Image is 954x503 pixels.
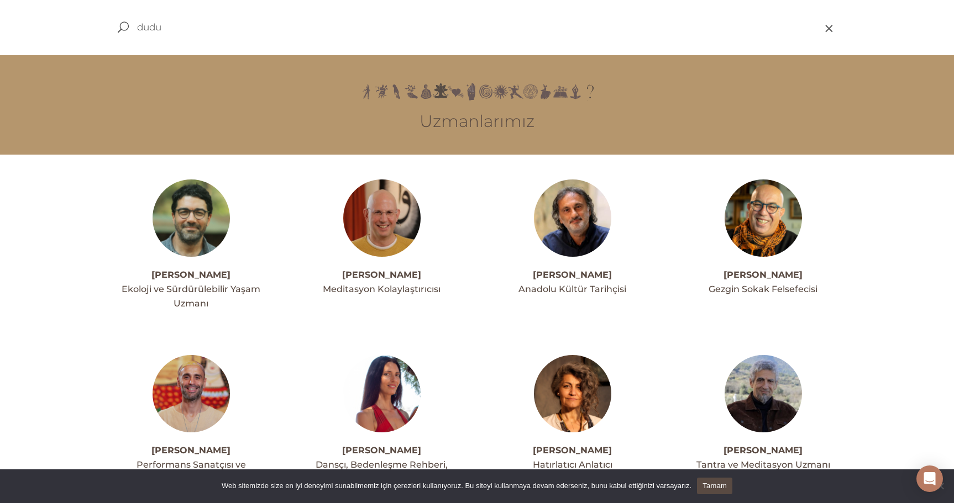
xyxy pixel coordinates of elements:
input: Arama [137,20,712,34]
a: [PERSON_NAME] [151,445,230,456]
span: Ekoloji ve Sürdürülebilir Yaşam Uzmanı [122,284,260,309]
a: [PERSON_NAME] [151,269,230,280]
a: [PERSON_NAME] [342,269,421,280]
img: amberprofil1-300x300.jpg [343,355,421,432]
a: [PERSON_NAME] [533,445,612,456]
img: alperakprofil-300x300.jpg [153,355,230,432]
a: [PERSON_NAME] [342,445,421,456]
a: [PERSON_NAME] [724,445,803,456]
img: arbilprofilfoto-300x300.jpg [534,355,611,432]
span: Performans Sanatçısı ve Hareket Kolaylaştırıcısı [137,459,246,484]
a: Tamam [697,478,732,494]
h3: Uzmanlarımız [118,112,836,131]
span: Gezgin Sokak Felsefecisi [709,284,817,294]
img: Ali_Canip_Olgunlu_003_copy-300x300.jpg [534,179,611,257]
a: [PERSON_NAME] [533,269,612,280]
span: Hatırlatıcı Anlatıcı [533,459,612,470]
img: meditasyon-ahmet-1-300x300.jpg [343,179,421,257]
img: ahmetacarprofil--300x300.jpg [153,179,230,257]
span: Web sitemizde size en iyi deneyimi sunabilmemiz için çerezleri kullanıyoruz. Bu siteyi kullanmaya... [222,480,691,491]
span: Dansçı, Bedenleşme Rehberi, Ölüm ve Doğum Eşikçisi [316,459,448,484]
img: Koray_Arham_Mincinozlu_002_copy-300x300.jpg [725,355,802,432]
img: alinakiprofil--300x300.jpg [725,179,802,257]
a: [PERSON_NAME] [724,269,803,280]
span: Meditasyon Kolaylaştırıcısı [323,284,441,294]
div: Open Intercom Messenger [916,465,943,492]
span: Anadolu Kültür Tarihçisi [518,284,626,294]
span: Tantra ve Meditasyon Uzmanı [696,459,830,470]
